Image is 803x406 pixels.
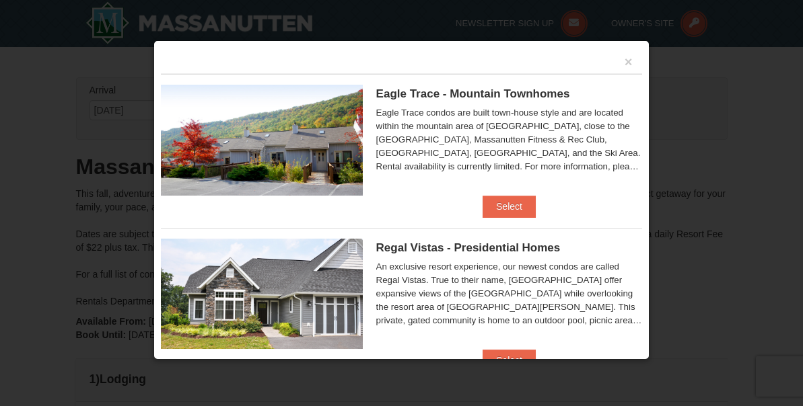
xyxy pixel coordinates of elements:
[483,196,536,217] button: Select
[376,241,561,254] span: Regal Vistas - Presidential Homes
[483,350,536,371] button: Select
[376,260,643,327] div: An exclusive resort experience, our newest condos are called Regal Vistas. True to their name, [G...
[376,87,570,100] span: Eagle Trace - Mountain Townhomes
[161,239,363,349] img: 19218991-1-902409a9.jpg
[376,106,643,173] div: Eagle Trace condos are built town-house style and are located within the mountain area of [GEOGRA...
[161,85,363,195] img: 19218983-1-9b289e55.jpg
[625,55,633,69] button: ×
